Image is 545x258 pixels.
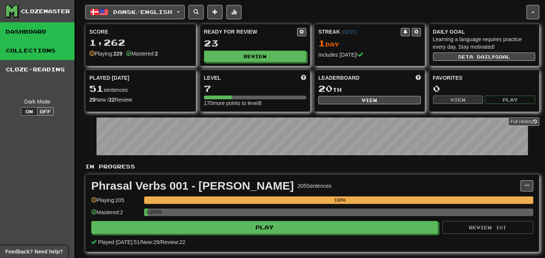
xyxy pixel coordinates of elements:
span: 1 [318,38,325,48]
button: Play [485,96,535,104]
button: Dansk/English [85,5,185,19]
div: Learning a language requires practice every day. Stay motivated! [433,36,536,51]
div: Mastered: 2 [91,209,140,221]
button: Play [91,221,438,234]
button: On [21,107,37,116]
div: Includes [DATE]! [318,51,421,59]
div: 0 [433,84,536,93]
div: Streak [318,28,401,36]
button: View [433,96,483,104]
span: / [159,239,161,245]
button: More stats [226,5,241,19]
strong: 22 [109,97,115,103]
strong: 229 [114,51,122,57]
div: Phrasal Verbs 001 - [PERSON_NAME] [91,180,294,192]
div: Ready for Review [204,28,297,36]
div: 205 Sentences [297,182,332,190]
span: 20 [318,83,333,94]
button: Review (0) [442,221,533,234]
span: Review: 22 [160,239,185,245]
span: Dansk / English [113,9,172,15]
div: New / Review [89,96,192,104]
button: Add sentence to collection [207,5,223,19]
div: Score [89,28,192,36]
button: Seta dailygoal [433,53,536,61]
div: Favorites [433,74,536,82]
a: (CEST) [341,29,357,35]
div: Day [318,39,421,48]
span: Played [DATE]: 51 [98,239,140,245]
strong: 2 [155,51,158,57]
div: 170 more points to level 8 [204,99,307,107]
span: This week in points, UTC [416,74,421,82]
div: 23 [204,39,307,48]
div: Daily Goal [433,28,536,36]
div: Clozemaster [21,8,70,15]
span: / [140,239,141,245]
div: 0.976% [146,209,148,216]
div: 100% [146,196,533,204]
p: In Progress [85,163,539,170]
button: View [318,96,421,104]
div: Playing: 205 [91,196,140,209]
div: th [318,84,421,94]
span: a daily [469,54,495,59]
span: 51 [89,83,104,94]
div: 1,262 [89,38,192,47]
a: Full History [508,117,539,126]
div: Dark Mode [6,98,69,105]
div: Playing: [89,50,122,57]
span: Leaderboard [318,74,360,82]
span: Played [DATE] [89,74,129,82]
button: Review [204,51,307,62]
button: Search sentences [188,5,204,19]
div: 7 [204,84,307,93]
span: New: 29 [141,239,159,245]
div: Mastered: [126,50,158,57]
span: Open feedback widget [5,248,63,255]
button: Off [37,107,54,116]
strong: 29 [89,97,95,103]
span: Level [204,74,221,82]
span: Score more points to level up [301,74,306,82]
div: sentences [89,84,192,94]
